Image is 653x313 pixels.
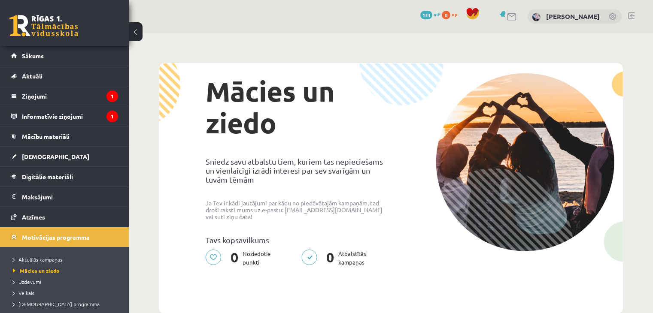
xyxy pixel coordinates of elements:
[301,250,371,267] p: Atbalstītās kampaņas
[22,173,73,181] span: Digitālie materiāli
[11,167,118,187] a: Digitālie materiāli
[206,235,384,244] p: Tavs kopsavilkums
[13,267,120,274] a: Mācies un ziedo
[532,13,541,21] img: Viktorija Iļjina
[206,157,384,184] p: Sniedz savu atbalstu tiem, kuriem tas nepieciešams un vienlaicīgi izrādi interesi par sev svarīgā...
[11,106,118,126] a: Informatīvie ziņojumi1
[106,90,118,102] i: 1
[11,147,118,166] a: [DEMOGRAPHIC_DATA]
[420,11,440,18] a: 133 mP
[322,250,338,267] span: 0
[13,267,59,274] span: Mācies un ziedo
[13,289,34,296] span: Veikals
[9,15,78,36] a: Rīgas 1. Tālmācības vidusskola
[106,111,118,122] i: 1
[13,256,120,263] a: Aktuālās kampaņas
[22,106,118,126] legend: Informatīvie ziņojumi
[11,46,118,66] a: Sākums
[22,187,118,207] legend: Maksājumi
[420,11,432,19] span: 133
[226,250,243,267] span: 0
[22,52,44,60] span: Sākums
[22,213,45,221] span: Atzīmes
[11,66,118,86] a: Aktuāli
[11,207,118,227] a: Atzīmes
[442,11,450,19] span: 0
[206,199,384,220] p: Ja Tev ir kādi jautājumi par kādu no piedāvātajām kampaņām, tad droši raksti mums uz e-pastu: [EM...
[13,278,120,286] a: Uzdevumi
[452,11,457,18] span: xp
[434,11,440,18] span: mP
[11,187,118,207] a: Maksājumi
[22,132,70,140] span: Mācību materiāli
[13,289,120,297] a: Veikals
[22,86,118,106] legend: Ziņojumi
[13,256,62,263] span: Aktuālās kampaņas
[22,153,89,160] span: [DEMOGRAPHIC_DATA]
[13,300,120,308] a: [DEMOGRAPHIC_DATA] programma
[13,278,41,285] span: Uzdevumi
[13,301,100,307] span: [DEMOGRAPHIC_DATA] programma
[206,75,384,139] h1: Mācies un ziedo
[206,250,276,267] p: Noziedotie punkti
[436,73,614,251] img: donation-campaign-image-5f3e0036a0d26d96e48155ce7b942732c76651737588babb5c96924e9bd6788c.png
[546,12,600,21] a: [PERSON_NAME]
[11,126,118,146] a: Mācību materiāli
[22,233,90,241] span: Motivācijas programma
[22,72,43,80] span: Aktuāli
[11,86,118,106] a: Ziņojumi1
[11,227,118,247] a: Motivācijas programma
[442,11,462,18] a: 0 xp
